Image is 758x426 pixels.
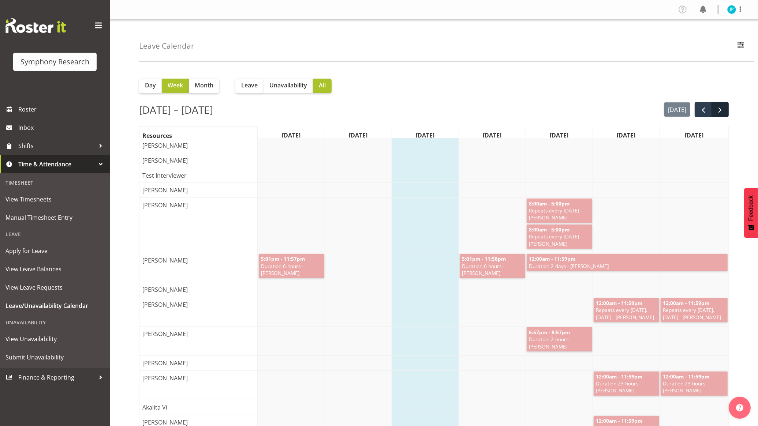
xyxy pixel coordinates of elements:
[235,79,264,93] button: Leave
[141,285,189,294] span: [PERSON_NAME]
[162,79,189,93] button: Week
[2,175,108,190] div: Timesheet
[528,226,570,233] span: 8:00am - 5:00pm
[141,201,189,210] span: [PERSON_NAME]
[695,102,712,117] button: prev
[139,102,213,117] h2: [DATE] – [DATE]
[2,278,108,297] a: View Leave Requests
[168,81,183,90] span: Week
[141,374,189,382] span: [PERSON_NAME]
[664,102,691,117] button: [DATE]
[18,140,95,151] span: Shifts
[2,242,108,260] a: Apply for Leave
[260,255,306,262] span: 5:01pm - 11:57pm
[662,299,710,306] span: 12:00am - 11:59pm
[18,159,95,170] span: Time & Attendance
[20,56,89,67] div: Symphony Research
[313,79,332,93] button: All
[744,188,758,238] button: Feedback - Show survey
[18,122,106,133] span: Inbox
[141,300,189,309] span: [PERSON_NAME]
[139,79,162,93] button: Day
[662,373,710,380] span: 12:00am - 11:59pm
[189,79,219,93] button: Month
[264,79,313,93] button: Unavailability
[595,299,643,306] span: 12:00am - 11:59pm
[461,255,507,262] span: 5:01pm - 11:58pm
[141,403,169,412] span: Akalita Vi
[269,81,307,90] span: Unavailability
[748,195,754,221] span: Feedback
[319,81,326,90] span: All
[141,171,188,180] span: Test Interviewer
[736,404,743,411] img: help-xxl-2.png
[595,380,658,394] span: Duration 23 hours - [PERSON_NAME]
[5,18,66,33] img: Rosterit website logo
[141,329,189,338] span: [PERSON_NAME]
[141,141,189,150] span: [PERSON_NAME]
[2,330,108,348] a: View Unavailability
[280,131,302,140] span: [DATE]
[548,131,570,140] span: [DATE]
[595,417,643,424] span: 12:00am - 11:59pm
[712,102,729,117] button: next
[141,186,189,195] span: [PERSON_NAME]
[595,306,658,320] span: Repeats every [DATE], [DATE] - [PERSON_NAME]
[2,348,108,366] a: Submit Unavailability
[2,190,108,208] a: View Timesheets
[141,156,189,165] span: [PERSON_NAME]
[241,81,258,90] span: Leave
[414,131,436,140] span: [DATE]
[727,5,736,14] img: jake-pringle11873.jpg
[2,297,108,315] a: Leave/Unavailability Calendar
[145,81,156,90] span: Day
[528,255,576,262] span: 12:00am - 11:59pm
[195,81,213,90] span: Month
[2,260,108,278] a: View Leave Balances
[5,212,104,223] span: Manual Timesheet Entry
[461,263,524,276] span: Duration 6 hours - [PERSON_NAME]
[5,333,104,344] span: View Unavailability
[5,264,104,275] span: View Leave Balances
[5,194,104,205] span: View Timesheets
[18,372,95,383] span: Finance & Reporting
[2,315,108,330] div: Unavailability
[5,282,104,293] span: View Leave Requests
[141,359,189,367] span: [PERSON_NAME]
[18,104,106,115] span: Roster
[141,131,173,140] span: Resources
[615,131,637,140] span: [DATE]
[260,263,323,276] span: Duration 6 hours - [PERSON_NAME]
[528,329,571,336] span: 6:57pm - 8:57pm
[528,233,591,247] span: Repeats every [DATE] - [PERSON_NAME]
[139,42,194,50] h4: Leave Calendar
[2,208,108,227] a: Manual Timesheet Entry
[683,131,705,140] span: [DATE]
[2,227,108,242] div: Leave
[595,373,643,380] span: 12:00am - 11:59pm
[528,263,726,269] span: Duration 2 days - [PERSON_NAME]
[528,200,570,207] span: 8:00am - 5:00pm
[662,306,726,320] span: Repeats every [DATE], [DATE] - [PERSON_NAME]
[528,207,591,221] span: Repeats every [DATE] - [PERSON_NAME]
[5,352,104,363] span: Submit Unavailability
[5,300,104,311] span: Leave/Unavailability Calendar
[528,336,591,350] span: Duration 2 hours - [PERSON_NAME]
[662,380,726,394] span: Duration 23 hours - [PERSON_NAME]
[481,131,503,140] span: [DATE]
[347,131,369,140] span: [DATE]
[141,256,189,265] span: [PERSON_NAME]
[5,245,104,256] span: Apply for Leave
[733,38,748,54] button: Filter Employees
